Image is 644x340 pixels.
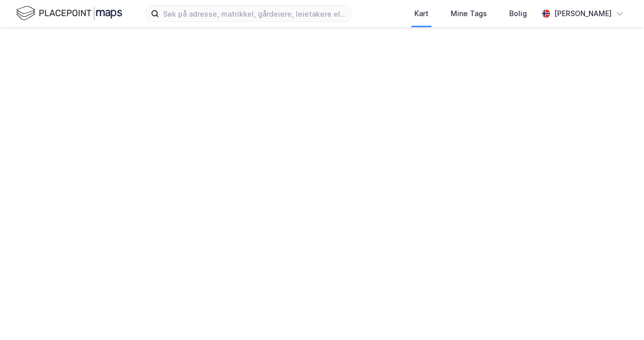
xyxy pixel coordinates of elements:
div: Kart [414,8,428,20]
div: Bolig [509,8,527,20]
div: [PERSON_NAME] [554,8,612,20]
img: logo.f888ab2527a4732fd821a326f86c7f29.svg [16,5,122,22]
div: Mine Tags [451,8,487,20]
input: Søk på adresse, matrikkel, gårdeiere, leietakere eller personer [159,6,350,21]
